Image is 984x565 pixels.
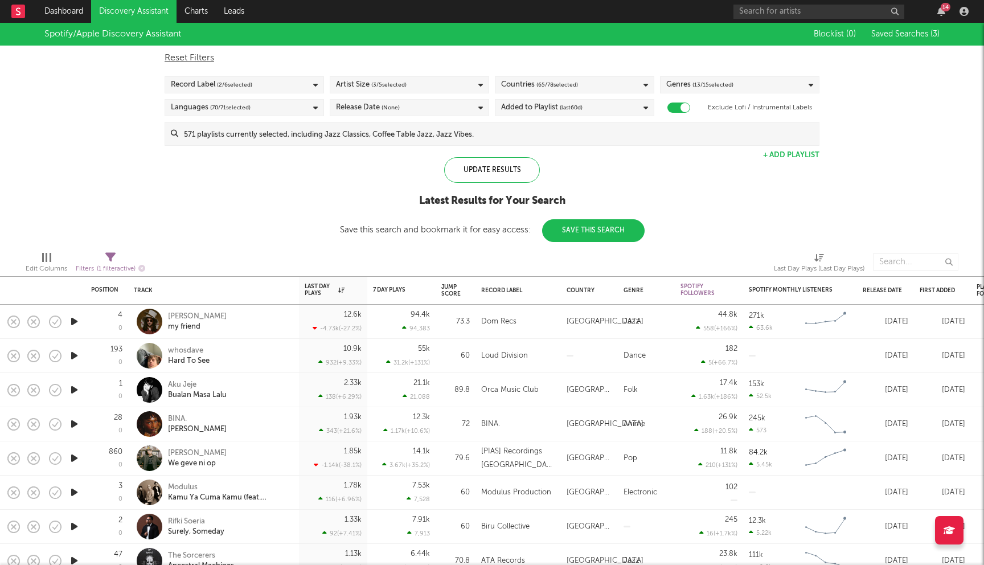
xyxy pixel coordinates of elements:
div: Electronic [624,486,657,500]
div: Jazz [624,315,639,329]
div: 5.45k [749,461,772,468]
div: 0 [118,325,122,331]
div: 0 [118,462,122,468]
div: Dance [624,349,646,363]
div: 102 [725,484,737,491]
span: ( 65 / 78 selected) [536,78,578,92]
div: 111k [749,551,763,559]
div: First Added [920,287,960,294]
div: [DATE] [920,486,965,500]
div: 10.9k [343,345,362,353]
button: Saved Searches (3) [868,30,940,39]
div: 138 ( +6.29 % ) [318,393,362,400]
span: ( 70 / 71 selected) [210,101,251,114]
div: BINA. [168,414,227,424]
div: 16 ( +1.7k % ) [699,530,737,537]
a: whosdaveHard To See [168,346,210,366]
div: [DATE] [863,417,908,431]
div: 0 [118,496,122,502]
div: 14.1k [413,448,430,455]
div: Record Label [481,287,550,294]
div: Rifki Soeria [168,517,224,527]
div: [GEOGRAPHIC_DATA] [567,383,612,397]
div: 21.1k [413,379,430,387]
div: 23.8k [719,550,737,558]
div: Edit Columns [26,248,67,281]
div: [GEOGRAPHIC_DATA] [567,417,643,431]
div: Track [134,287,288,294]
div: Surely, Someday [168,527,224,537]
div: 89.8 [441,383,470,397]
div: [DATE] [863,349,908,363]
div: Country [567,287,606,294]
div: Folk [624,383,638,397]
div: [DATE] [920,417,965,431]
div: [DATE] [863,383,908,397]
div: [PERSON_NAME] [168,424,227,435]
div: Latest Results for Your Search [340,194,645,208]
div: 84.2k [749,449,768,456]
div: 245k [749,415,765,422]
div: 2.33k [344,379,362,387]
div: 17.4k [720,379,737,387]
div: 7.91k [412,516,430,523]
div: 12.3k [749,517,766,525]
div: 6.44k [411,550,430,558]
div: 31.2k ( +131 % ) [386,359,430,366]
div: Last Day Plays [305,283,345,297]
button: 14 [937,7,945,16]
input: 571 playlists currently selected, including Jazz Classics, Coffee Table Jazz, Jazz Vibes. [178,122,819,145]
div: 1.63k ( +186 % ) [691,393,737,400]
div: my friend [168,322,227,332]
div: 1.17k ( +10.6 % ) [383,427,430,435]
div: 7,528 [407,496,430,503]
svg: Chart title [800,308,851,336]
div: 7 Day Plays [373,286,413,293]
div: [DATE] [863,486,908,500]
div: Filters(1 filter active) [76,248,145,281]
div: -1.14k ( -38.1 % ) [314,461,362,469]
div: 932 ( +9.33 % ) [318,359,362,366]
div: [DATE] [920,349,965,363]
div: 14 [941,3,950,11]
span: ( 13 / 15 selected) [692,78,733,92]
div: Countries [501,78,578,92]
svg: Chart title [800,410,851,439]
div: Reset Filters [165,51,819,65]
div: 245 [725,516,737,523]
div: 860 [109,448,122,456]
input: Search for artists [733,5,904,19]
div: [DATE] [863,315,908,329]
input: Search... [873,253,958,271]
div: 2 [118,517,122,524]
div: [GEOGRAPHIC_DATA] [567,486,612,500]
div: Loud Division [481,349,528,363]
div: Dom Recs [481,315,516,329]
div: Bualan Masa Lalu [168,390,227,400]
div: [DATE] [920,452,965,465]
div: Last Day Plays (Last Day Plays) [774,262,864,276]
div: 21,088 [403,393,430,400]
div: 271k [749,312,764,320]
div: Hard To See [168,356,210,366]
div: 92 ( +7.41 % ) [322,530,362,537]
div: 188 ( +20.5 % ) [694,427,737,435]
div: Spotify Monthly Listeners [749,286,834,293]
button: Save This Search [542,219,645,242]
div: 1.33k [345,516,362,523]
span: ( 3 / 5 selected) [371,78,407,92]
span: Saved Searches [871,30,940,38]
div: [DATE] [863,520,908,534]
div: Modulus Production [481,486,551,500]
div: 7,913 [407,530,430,537]
div: 343 ( +21.6 % ) [319,427,362,435]
span: Blocklist [814,30,856,38]
div: 72 [441,417,470,431]
svg: Chart title [800,444,851,473]
div: 210 ( +131 % ) [698,461,737,469]
div: [PERSON_NAME] [168,448,227,458]
button: + Add Playlist [763,152,819,159]
div: Anime [624,417,645,431]
div: [DATE] [863,452,908,465]
div: 60 [441,520,470,534]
